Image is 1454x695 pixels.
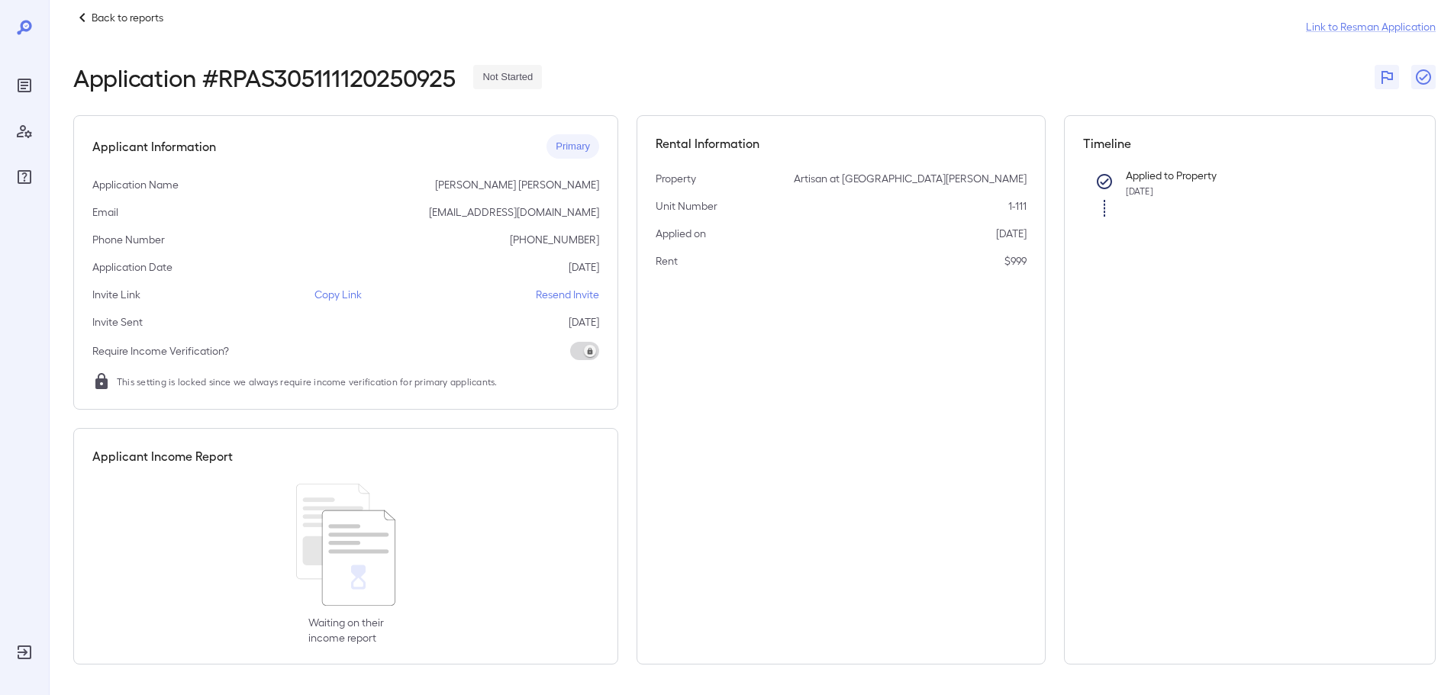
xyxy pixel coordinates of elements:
[308,615,384,645] p: Waiting on their income report
[92,287,140,302] p: Invite Link
[1126,185,1153,196] span: [DATE]
[794,171,1027,186] p: Artisan at [GEOGRAPHIC_DATA][PERSON_NAME]
[92,447,233,465] h5: Applicant Income Report
[429,204,599,220] p: [EMAIL_ADDRESS][DOMAIN_NAME]
[12,640,37,664] div: Log Out
[92,232,165,247] p: Phone Number
[92,259,172,275] p: Application Date
[546,140,599,154] span: Primary
[1004,253,1027,269] p: $999
[1306,19,1436,34] a: Link to Resman Application
[656,198,717,214] p: Unit Number
[92,137,216,156] h5: Applicant Information
[117,374,498,389] span: This setting is locked since we always require income verification for primary applicants.
[1083,134,1417,153] h5: Timeline
[1375,65,1399,89] button: Flag Report
[569,314,599,330] p: [DATE]
[92,177,179,192] p: Application Name
[473,70,542,85] span: Not Started
[656,171,696,186] p: Property
[73,63,455,91] h2: Application # RPAS305111120250925
[656,226,706,241] p: Applied on
[92,10,163,25] p: Back to reports
[656,134,1027,153] h5: Rental Information
[1126,168,1393,183] p: Applied to Property
[656,253,678,269] p: Rent
[1008,198,1027,214] p: 1-111
[92,204,118,220] p: Email
[435,177,599,192] p: [PERSON_NAME] [PERSON_NAME]
[12,73,37,98] div: Reports
[1411,65,1436,89] button: Close Report
[92,343,229,359] p: Require Income Verification?
[569,259,599,275] p: [DATE]
[12,119,37,143] div: Manage Users
[12,165,37,189] div: FAQ
[536,287,599,302] p: Resend Invite
[314,287,362,302] p: Copy Link
[510,232,599,247] p: [PHONE_NUMBER]
[996,226,1027,241] p: [DATE]
[92,314,143,330] p: Invite Sent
